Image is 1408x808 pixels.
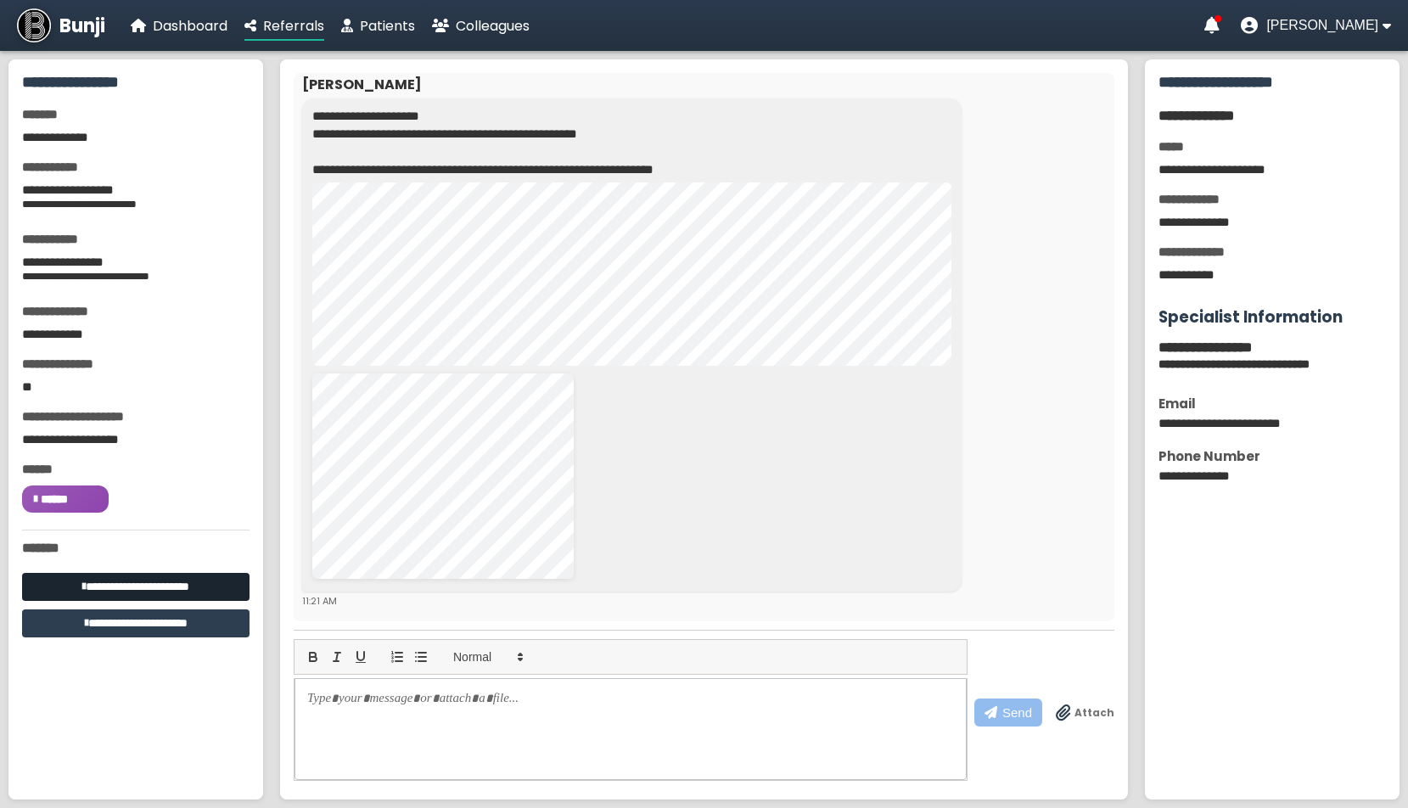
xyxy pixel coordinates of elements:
a: Colleagues [432,15,530,36]
button: list: ordered [385,647,409,667]
span: Send [1002,705,1032,720]
a: Dashboard [131,15,227,36]
button: italic [325,647,349,667]
a: Bunji [17,8,105,42]
span: Colleagues [456,16,530,36]
span: Dashboard [153,16,227,36]
h3: Specialist Information [1158,305,1386,329]
div: [PERSON_NAME] [302,74,1101,95]
span: Patients [360,16,415,36]
button: bold [301,647,325,667]
span: Bunji [59,12,105,40]
button: underline [349,647,373,667]
span: Attach [1074,705,1114,721]
button: User menu [1241,17,1391,34]
a: Referrals [244,15,324,36]
span: Referrals [263,16,324,36]
a: Patients [341,15,415,36]
button: list: bullet [409,647,433,667]
span: [PERSON_NAME] [1266,18,1378,33]
a: Notifications [1204,17,1220,34]
button: Send [974,699,1042,727]
span: 11:21 AM [302,594,337,608]
img: Bunji Dental Referral Management [17,8,51,42]
label: Drag & drop files anywhere to attach [1056,704,1114,721]
div: Phone Number [1158,446,1386,466]
div: Email [1158,394,1386,413]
